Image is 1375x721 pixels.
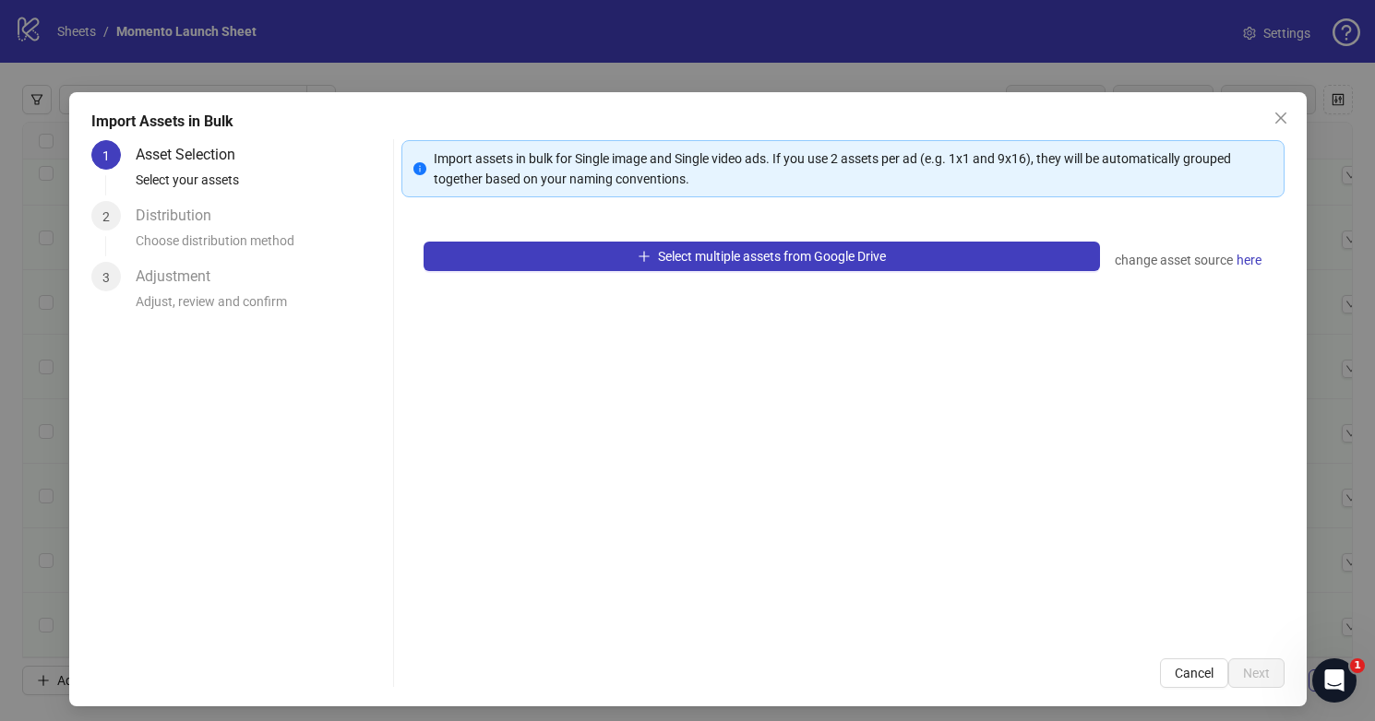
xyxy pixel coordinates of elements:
div: Import assets in bulk for Single image and Single video ads. If you use 2 assets per ad (e.g. 1x1... [434,148,1273,189]
iframe: Intercom live chat [1312,658,1357,703]
div: Asset Selection [136,140,250,170]
div: change asset source [1115,249,1262,271]
span: 2 [102,209,110,224]
span: 3 [102,270,110,285]
div: Adjustment [136,262,225,291]
span: info-circle [413,162,426,175]
span: plus [638,250,651,263]
button: Select multiple assets from Google Drive [424,242,1100,271]
span: 1 [1350,658,1365,673]
div: Select your assets [136,170,386,201]
span: close [1273,111,1288,125]
div: Distribution [136,201,226,230]
div: Adjust, review and confirm [136,291,386,323]
span: Select multiple assets from Google Drive [658,249,886,264]
button: Next [1228,658,1285,688]
span: here [1237,250,1261,270]
span: 1 [102,148,110,163]
div: Import Assets in Bulk [91,111,1285,133]
a: here [1236,249,1262,271]
button: Close [1266,103,1296,133]
div: Choose distribution method [136,230,386,262]
button: Cancel [1160,658,1228,688]
span: Cancel [1175,666,1214,680]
